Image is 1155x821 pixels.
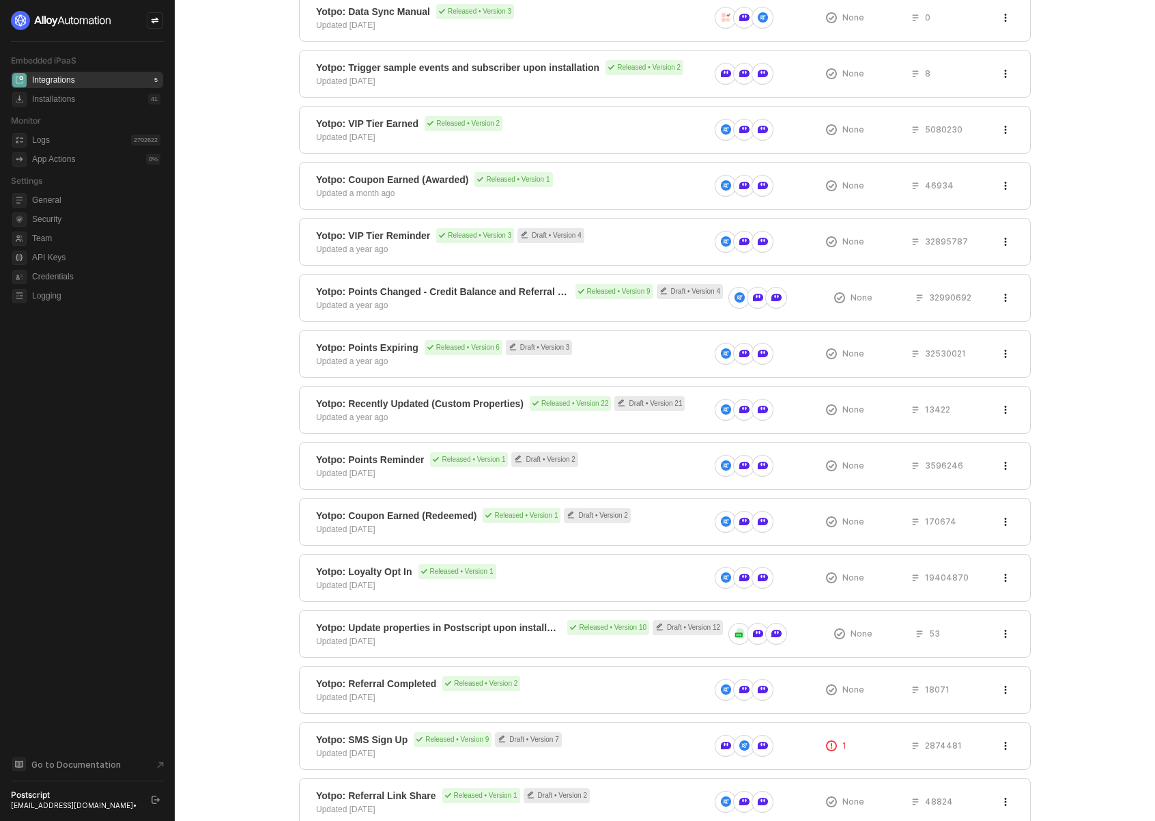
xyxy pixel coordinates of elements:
[925,124,962,135] span: 5080230
[425,340,502,355] div: Released • Version 6
[12,193,27,208] span: general
[758,12,768,23] img: icon
[11,176,42,186] span: Settings
[911,70,919,78] span: icon-list
[929,292,971,303] span: 32990692
[826,516,837,527] span: icon-exclamation
[925,236,968,247] span: 32895787
[758,236,768,247] img: icon
[721,68,731,79] img: icon
[316,411,388,423] div: Updated a year ago
[316,341,418,354] span: Yotpo: Points Expiring
[739,348,750,359] img: icon
[826,180,837,191] span: icon-exclamation
[316,5,430,18] span: Yotpo: Data Sync Manual
[131,135,160,145] div: 2702622
[32,249,160,266] span: API Keys
[721,124,731,135] img: icon
[826,236,837,247] span: icon-exclamation
[911,518,919,526] span: icon-list
[842,796,864,807] span: None
[316,691,375,704] div: Updated [DATE]
[12,757,26,771] span: documentation
[842,180,864,191] span: None
[911,182,919,190] span: icon-list
[517,228,584,243] div: Draft • Version 4
[506,340,572,355] div: Draft • Version 3
[739,572,750,583] img: icon
[925,516,956,527] span: 170674
[148,94,160,105] div: 41
[316,285,569,298] span: Yotpo: Points Changed - Credit Balance and Referral Link
[842,572,864,583] span: None
[12,212,27,227] span: security
[316,173,468,186] span: Yotpo: Coupon Earned (Awarded)
[739,68,750,79] img: icon
[12,289,27,303] span: logging
[316,733,408,747] span: Yotpo: SMS Sign Up
[316,565,412,579] span: Yotpo: Loyalty Opt In
[771,628,782,639] img: icon
[758,740,768,751] img: icon
[842,12,864,23] span: None
[31,759,121,770] span: Go to Documentation
[154,758,167,772] span: document-arrow
[925,796,953,807] span: 48824
[32,230,160,247] span: Team
[925,12,930,23] span: 0
[925,684,950,695] span: 18071
[739,796,750,807] img: icon
[739,12,750,23] img: icon
[614,396,685,411] div: Draft • Version 21
[316,467,375,479] div: Updated [DATE]
[925,404,950,415] span: 13422
[151,16,159,25] span: icon-swap
[32,211,160,227] span: Security
[316,523,375,535] div: Updated [DATE]
[721,740,731,751] img: icon
[430,452,508,467] div: Released • Version 1
[721,796,731,807] img: icon
[575,284,653,299] div: Released • Version 9
[32,268,160,285] span: Credentials
[442,676,520,691] div: Released • Version 2
[605,60,683,75] div: Released • Version 2
[316,397,524,410] span: Yotpo: Recently Updated (Custom Properties)
[911,798,919,806] span: icon-list
[721,404,731,415] img: icon
[32,154,75,165] div: App Actions
[826,796,837,807] span: icon-exclamation
[739,684,750,695] img: icon
[929,628,940,639] span: 53
[32,192,160,208] span: General
[524,788,590,803] div: Draft • Version 2
[414,732,491,747] div: Released • Version 9
[739,516,750,527] img: icon
[758,460,768,471] img: icon
[758,124,768,135] img: icon
[436,4,514,19] div: Released • Version 3
[739,460,750,471] img: icon
[925,68,930,79] span: 8
[925,348,966,359] span: 32530021
[316,355,388,367] div: Updated a year ago
[911,126,919,134] span: icon-list
[758,404,768,415] img: icon
[11,55,76,66] span: Embedded iPaaS
[316,19,375,31] div: Updated [DATE]
[483,508,560,523] div: Released • Version 1
[721,180,731,191] img: icon
[316,243,388,255] div: Updated a year ago
[753,292,763,303] img: icon
[12,152,27,167] span: icon-app-actions
[12,92,27,107] span: installations
[758,684,768,695] img: icon
[842,348,864,359] span: None
[925,740,962,751] span: 2874481
[12,232,27,246] span: team
[11,790,139,801] div: Postscript
[911,238,919,246] span: icon-list
[842,684,864,695] span: None
[721,236,731,247] img: icon
[915,294,924,302] span: icon-list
